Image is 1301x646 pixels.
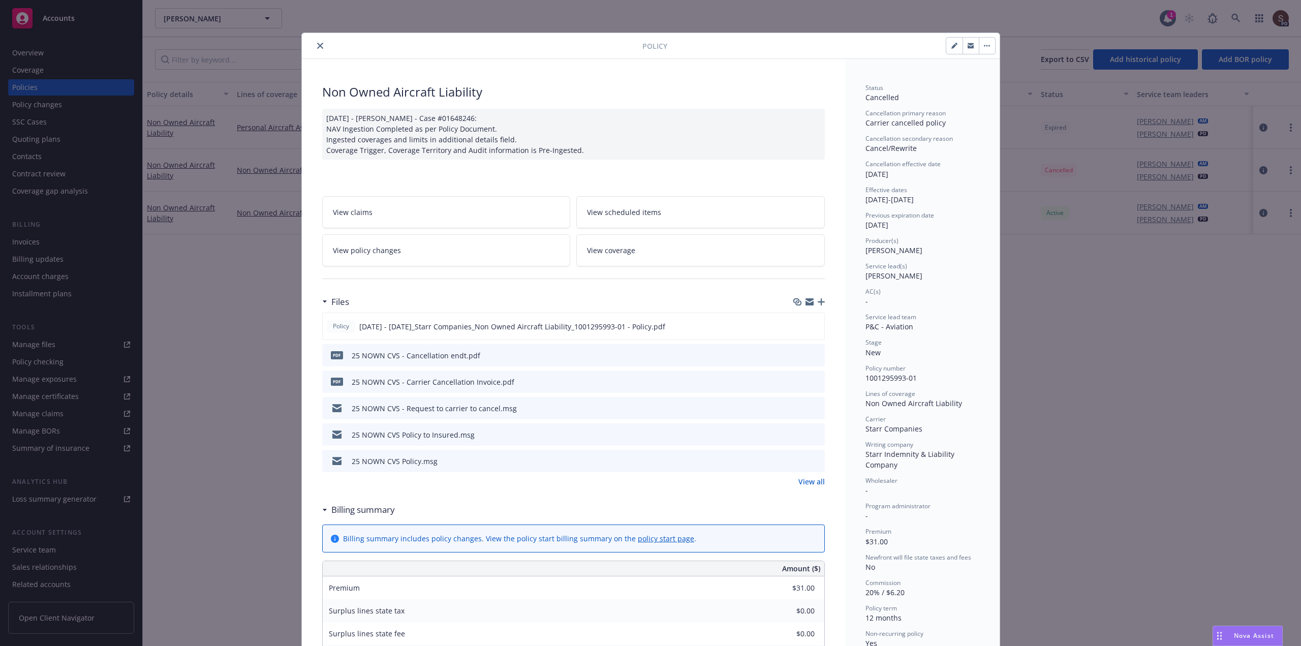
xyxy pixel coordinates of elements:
[352,429,475,440] div: 25 NOWN CVS Policy to Insured.msg
[352,350,480,361] div: 25 NOWN CVS - Cancellation endt.pdf
[865,485,868,495] span: -
[865,160,941,168] span: Cancellation effective date
[642,41,667,51] span: Policy
[322,234,571,266] a: View policy changes
[865,502,931,510] span: Program administrator
[865,83,883,92] span: Status
[812,429,821,440] button: preview file
[795,403,803,414] button: download file
[587,207,661,218] span: View scheduled items
[865,245,922,255] span: [PERSON_NAME]
[314,40,326,52] button: close
[865,262,907,270] span: Service lead(s)
[333,207,373,218] span: View claims
[795,321,803,332] button: download file
[811,321,820,332] button: preview file
[865,364,906,373] span: Policy number
[638,534,694,543] a: policy start page
[865,424,922,434] span: Starr Companies
[865,143,917,153] span: Cancel/Rewrite
[331,378,343,385] span: pdf
[795,456,803,467] button: download file
[865,211,934,220] span: Previous expiration date
[1234,631,1274,640] span: Nova Assist
[782,563,820,574] span: Amount ($)
[865,537,888,546] span: $31.00
[865,415,886,423] span: Carrier
[865,236,899,245] span: Producer(s)
[352,403,517,414] div: 25 NOWN CVS - Request to carrier to cancel.msg
[329,583,360,593] span: Premium
[795,429,803,440] button: download file
[331,295,349,309] h3: Files
[812,377,821,387] button: preview file
[865,93,899,102] span: Cancelled
[865,398,962,408] span: Non Owned Aircraft Liability
[865,604,897,612] span: Policy term
[865,440,913,449] span: Writing company
[795,377,803,387] button: download file
[322,109,825,160] div: [DATE] - [PERSON_NAME] - Case #01648246: NAV Ingestion Completed as per Policy Document. Ingested...
[798,476,825,487] a: View all
[352,456,438,467] div: 25 NOWN CVS Policy.msg
[812,350,821,361] button: preview file
[331,503,395,516] h3: Billing summary
[322,196,571,228] a: View claims
[865,338,882,347] span: Stage
[322,83,825,101] div: Non Owned Aircraft Liability
[755,580,821,596] input: 0.00
[865,562,875,572] span: No
[322,295,349,309] div: Files
[865,476,897,485] span: Wholesaler
[865,220,888,230] span: [DATE]
[865,134,953,143] span: Cancellation secondary reason
[795,350,803,361] button: download file
[329,606,405,616] span: Surplus lines state tax
[865,296,868,306] span: -
[865,373,917,383] span: 1001295993-01
[576,196,825,228] a: View scheduled items
[812,403,821,414] button: preview file
[865,613,902,623] span: 12 months
[865,118,946,128] span: Carrier cancelled policy
[331,351,343,359] span: pdf
[865,449,956,470] span: Starr Indemnity & Liability Company
[865,348,881,357] span: New
[1213,626,1283,646] button: Nova Assist
[865,313,916,321] span: Service lead team
[343,533,696,544] div: Billing summary includes policy changes. View the policy start billing summary on the .
[865,553,971,562] span: Newfront will file state taxes and fees
[865,588,905,597] span: 20% / $6.20
[587,245,635,256] span: View coverage
[755,603,821,619] input: 0.00
[812,456,821,467] button: preview file
[352,377,514,387] div: 25 NOWN CVS - Carrier Cancellation Invoice.pdf
[333,245,401,256] span: View policy changes
[865,527,891,536] span: Premium
[865,629,923,638] span: Non-recurring policy
[331,322,351,331] span: Policy
[1213,626,1226,645] div: Drag to move
[865,271,922,281] span: [PERSON_NAME]
[865,287,881,296] span: AC(s)
[322,503,395,516] div: Billing summary
[576,234,825,266] a: View coverage
[329,629,405,638] span: Surplus lines state fee
[865,169,888,179] span: [DATE]
[359,321,665,332] span: [DATE] - [DATE]_Starr Companies_Non Owned Aircraft Liability_1001295993-01 - Policy.pdf
[865,109,946,117] span: Cancellation primary reason
[865,186,979,205] div: [DATE] - [DATE]
[755,626,821,641] input: 0.00
[865,322,913,331] span: P&C - Aviation
[865,578,901,587] span: Commission
[865,389,915,398] span: Lines of coverage
[865,511,868,520] span: -
[865,186,907,194] span: Effective dates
